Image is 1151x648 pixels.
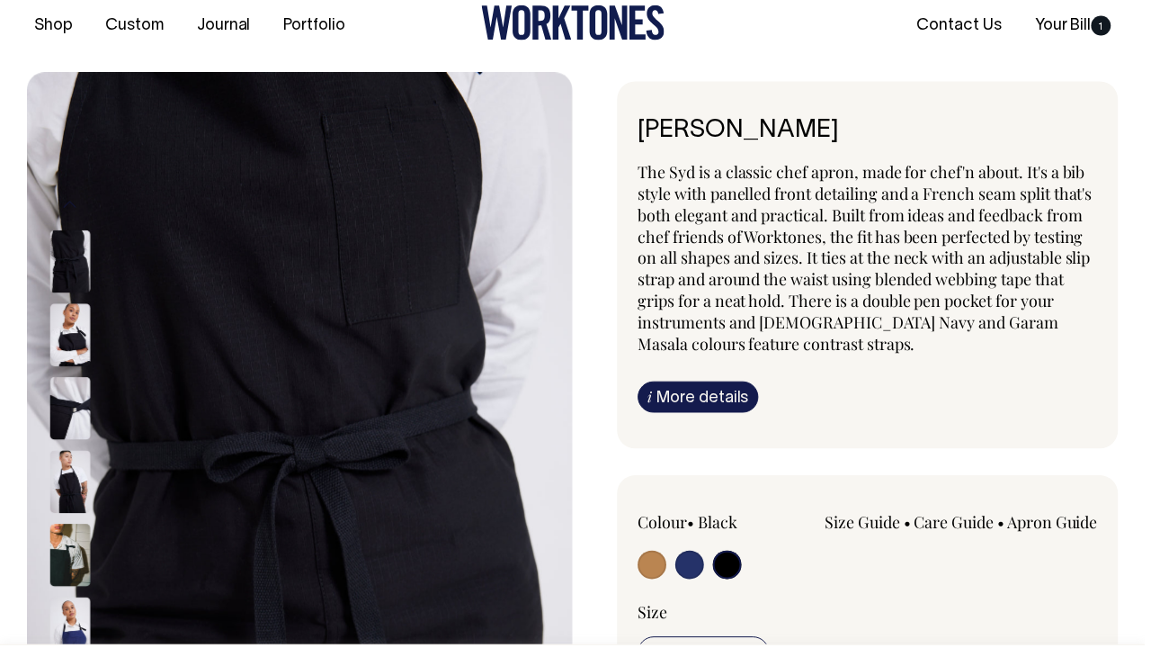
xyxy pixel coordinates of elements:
img: black [50,380,91,443]
a: Care Guide [919,514,999,535]
a: iMore details [641,383,763,415]
a: Portfolio [278,11,354,40]
a: Size Guide [829,514,905,535]
img: black [50,306,91,369]
a: Journal [191,11,259,40]
span: • [1003,514,1010,535]
a: Shop [27,11,80,40]
a: Custom [99,11,172,40]
img: black [50,527,91,590]
label: Black [701,514,741,535]
a: Apron Guide [1013,514,1103,535]
div: Size [641,605,1103,626]
h6: [PERSON_NAME] [641,118,1103,146]
span: The Syd is a classic chef apron, made for chef'n about. It's a bib style with panelled front deta... [641,162,1098,356]
span: • [691,514,698,535]
span: 1 [1097,16,1117,36]
button: Previous [57,186,84,227]
a: Contact Us [915,11,1014,40]
img: black [50,454,91,517]
span: • [908,514,915,535]
a: Your Bill1 [1033,11,1124,40]
span: i [651,389,656,408]
img: black [50,232,91,295]
div: Colour [641,514,826,535]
